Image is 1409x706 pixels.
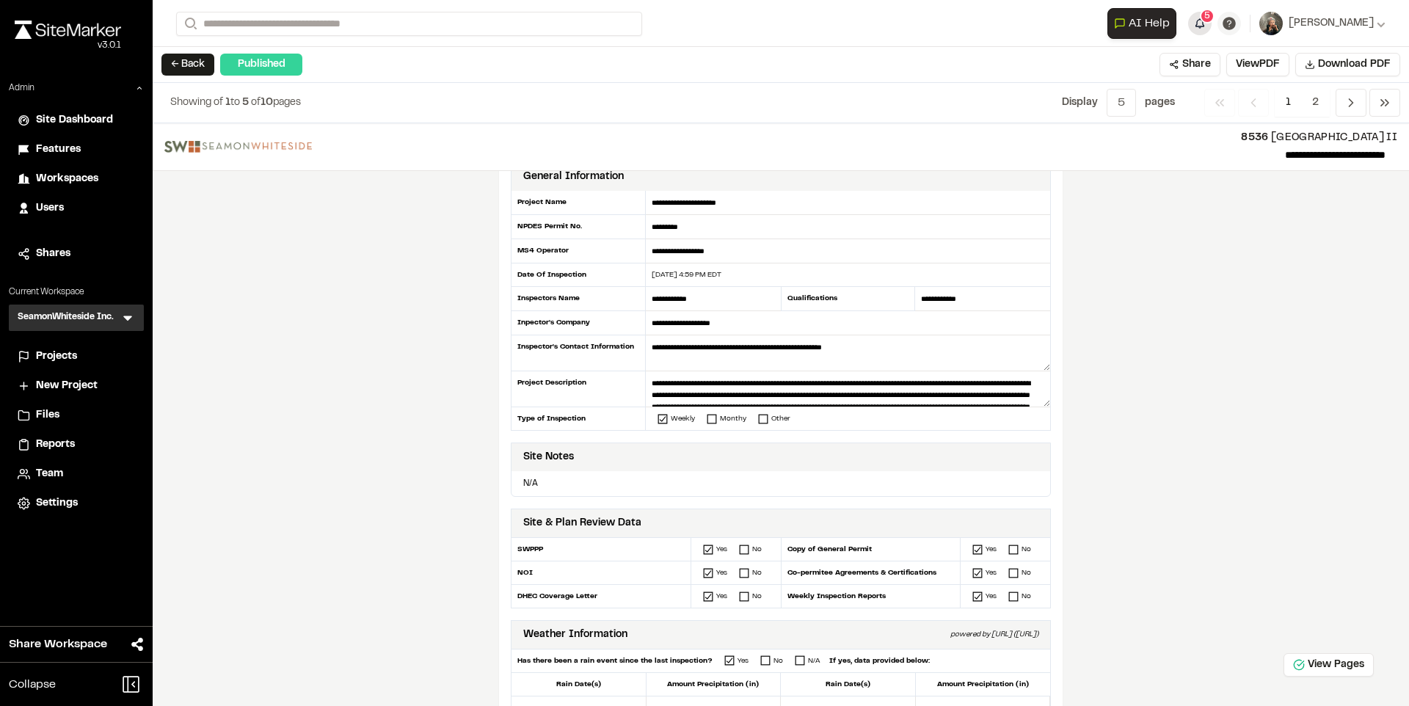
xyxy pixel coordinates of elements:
span: Features [36,142,81,158]
button: ← Back [161,54,214,76]
span: Team [36,466,63,482]
div: Date Of Inspection [511,263,646,287]
div: Yes [716,544,727,555]
span: 8536 [1241,134,1268,142]
a: Settings [18,495,135,512]
span: Shares [36,246,70,262]
button: View Pages [1284,653,1374,677]
button: ViewPDF [1226,53,1289,76]
a: New Project [18,378,135,394]
div: Site Notes [523,449,574,465]
p: Admin [9,81,34,95]
span: Settings [36,495,78,512]
div: No [1022,544,1031,555]
button: Share [1159,53,1220,76]
div: powered by [URL] ([URL]) [950,629,1038,641]
div: No [752,567,762,578]
div: No [1022,567,1031,578]
nav: Navigation [1204,89,1400,117]
span: 5 [1204,10,1210,23]
div: N/A [808,655,820,666]
div: Qualifications [781,287,916,311]
div: Amount Precipitation (in) [916,673,1051,696]
span: AI Help [1129,15,1170,32]
a: Files [18,407,135,423]
div: Has there been a rain event since the last inspection? [517,655,713,666]
span: 1 [225,98,230,107]
div: No [773,655,783,666]
div: Type of Inspection [511,407,646,430]
button: Download PDF [1295,53,1400,76]
span: Download PDF [1318,57,1391,73]
div: [DATE] 4:59 PM EDT [646,269,1050,280]
a: Features [18,142,135,158]
div: No [752,591,762,602]
span: [PERSON_NAME] [1289,15,1374,32]
a: Workspaces [18,171,135,187]
span: Collapse [9,676,56,694]
p: Current Workspace [9,285,144,299]
span: 5 [242,98,249,107]
span: Site Dashboard [36,112,113,128]
a: Team [18,466,135,482]
div: Oh geez...please don't... [15,39,121,52]
p: [GEOGRAPHIC_DATA] II [324,130,1397,146]
div: Rain Date(s) [511,673,647,696]
h3: SeamonWhiteside Inc. [18,310,114,325]
div: Co-permitee Agreements & Certifications [781,561,961,585]
button: 5 [1188,12,1212,35]
div: Project Name [511,191,646,215]
div: General Information [523,169,624,185]
p: N/A [517,477,1044,490]
div: Project Description [511,371,646,407]
div: Yes [986,544,997,555]
a: Users [18,200,135,216]
img: User [1259,12,1283,35]
div: Published [220,54,302,76]
img: rebrand.png [15,21,121,39]
span: 10 [261,98,273,107]
button: Open AI Assistant [1107,8,1176,39]
div: Amount Precipitation (in) [647,673,782,696]
div: Rain Date(s) [781,673,916,696]
div: DHEC Coverage Letter [511,585,691,608]
div: Weekly Inspection Reports [781,585,961,608]
button: [PERSON_NAME] [1259,12,1386,35]
span: Showing of [170,98,225,107]
span: New Project [36,378,98,394]
span: 2 [1301,89,1330,117]
span: 1 [1275,89,1302,117]
div: Inpector's Company [511,311,646,335]
div: Inspector's Contact Information [511,335,646,371]
span: Workspaces [36,171,98,187]
div: Yes [986,567,997,578]
a: Reports [18,437,135,453]
div: No [1022,591,1031,602]
span: Share Workspace [9,636,107,653]
p: to of pages [170,95,301,111]
div: SWPPP [511,538,691,561]
a: Projects [18,349,135,365]
div: Yes [716,591,727,602]
div: MS4 Operator [511,239,646,263]
img: file [164,141,312,153]
div: Inspectors Name [511,287,646,311]
p: page s [1145,95,1175,111]
div: Site & Plan Review Data [523,515,641,531]
div: Weekly [671,413,695,424]
a: Site Dashboard [18,112,135,128]
span: Users [36,200,64,216]
div: Yes [738,655,749,666]
a: Shares [18,246,135,262]
div: Yes [716,567,727,578]
span: Reports [36,437,75,453]
div: Yes [986,591,997,602]
div: Monthy [720,413,746,424]
div: Open AI Assistant [1107,8,1182,39]
div: Copy of General Permit [781,538,961,561]
p: Display [1062,95,1098,111]
span: Projects [36,349,77,365]
div: If yes, data provided below: [820,655,930,666]
div: NOI [511,561,691,585]
div: Other [771,413,790,424]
